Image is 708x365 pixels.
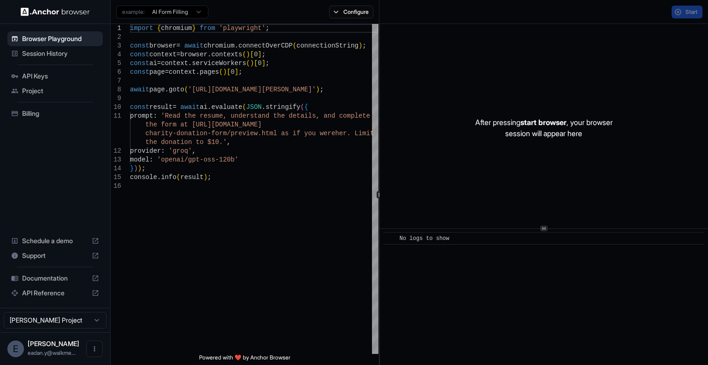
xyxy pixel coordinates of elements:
[7,106,103,121] div: Billing
[200,103,207,111] span: ai
[235,42,238,49] span: .
[130,24,153,32] span: import
[157,156,238,163] span: 'openai/gpt-oss-120b'
[169,68,196,76] span: context
[130,165,134,172] span: }
[246,103,262,111] span: JSON
[169,86,184,93] span: goto
[296,42,358,49] span: connectionString
[207,174,211,181] span: ;
[7,286,103,300] div: API Reference
[165,68,169,76] span: =
[7,84,103,98] div: Project
[192,24,195,32] span: }
[329,6,374,18] button: Configure
[354,112,370,120] span: lete
[388,234,393,243] span: ​
[146,130,336,137] span: charity-donation-form/preview.html as if you were
[172,103,176,111] span: =
[130,51,149,58] span: const
[177,174,180,181] span: (
[293,42,296,49] span: (
[7,46,103,61] div: Session History
[22,236,88,245] span: Schedule a demo
[359,42,362,49] span: )
[180,51,207,58] span: browser
[22,288,88,298] span: API Reference
[335,130,374,137] span: her. Limit
[242,103,246,111] span: (
[200,24,215,32] span: from
[111,85,121,94] div: 8
[111,24,121,33] div: 1
[22,251,88,260] span: Support
[157,174,161,181] span: .
[188,86,316,93] span: '[URL][DOMAIN_NAME][PERSON_NAME]'
[211,103,242,111] span: evaluate
[28,349,76,356] span: eadan.y@walkme.com
[262,51,265,58] span: ;
[157,60,161,67] span: =
[130,60,149,67] span: const
[111,59,121,68] div: 5
[149,86,165,93] span: page
[200,68,219,76] span: pages
[192,147,195,155] span: ,
[149,103,172,111] span: result
[130,42,149,49] span: const
[146,121,262,128] span: the form at [URL][DOMAIN_NAME]
[111,42,121,50] div: 3
[362,42,366,49] span: ;
[21,7,90,16] img: Anchor Logo
[177,42,180,49] span: =
[207,51,211,58] span: .
[111,68,121,77] div: 6
[111,156,121,164] div: 13
[235,68,238,76] span: ]
[258,60,261,67] span: 0
[153,112,157,120] span: :
[111,164,121,173] div: 14
[230,68,234,76] span: 0
[184,42,204,49] span: await
[161,112,354,120] span: 'Read the resume, understand the details, and comp
[227,68,230,76] span: [
[149,156,153,163] span: :
[400,235,449,242] span: No logs to show
[204,42,235,49] span: chromium
[130,86,149,93] span: await
[238,68,242,76] span: ;
[7,271,103,286] div: Documentation
[22,34,99,43] span: Browser Playground
[149,68,165,76] span: page
[316,86,319,93] span: )
[7,341,24,357] div: E
[223,68,227,76] span: )
[122,8,145,16] span: example:
[161,60,188,67] span: context
[250,60,254,67] span: )
[22,274,88,283] span: Documentation
[149,60,157,67] span: ai
[157,24,161,32] span: {
[161,147,165,155] span: :
[134,165,137,172] span: )
[130,174,157,181] span: console
[238,42,293,49] span: connectOverCDP
[184,86,188,93] span: (
[161,174,177,181] span: info
[7,69,103,84] div: API Keys
[219,68,223,76] span: (
[111,182,121,191] div: 16
[130,156,149,163] span: model
[7,248,103,263] div: Support
[320,86,324,93] span: ;
[149,51,177,58] span: context
[204,174,207,181] span: )
[219,24,265,32] span: 'playwright'
[211,51,242,58] span: contexts
[111,77,121,85] div: 7
[265,60,269,67] span: ;
[138,165,142,172] span: )
[111,147,121,156] div: 12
